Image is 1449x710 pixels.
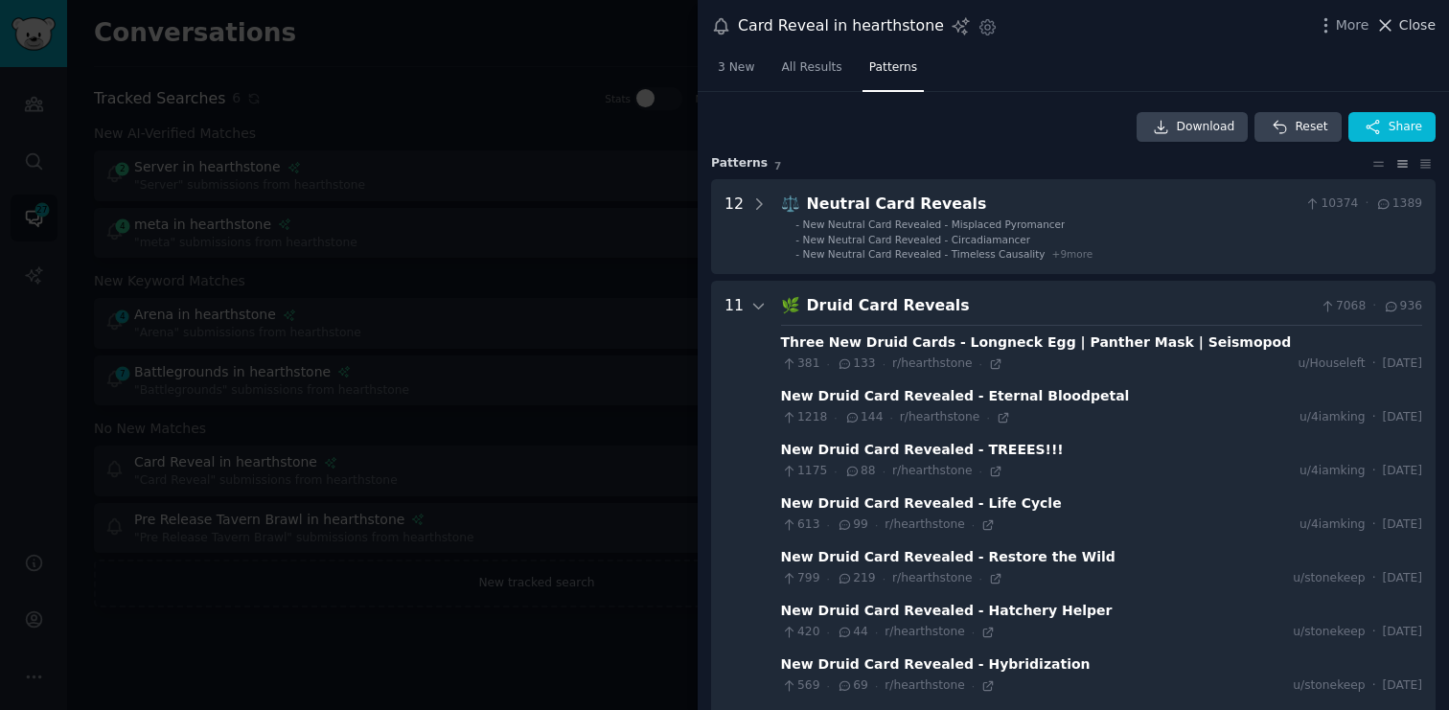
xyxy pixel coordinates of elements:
span: All Results [781,59,841,77]
span: u/stonekeep [1293,677,1365,695]
span: 7068 [1320,298,1367,315]
span: · [1372,516,1376,534]
div: New Druid Card Revealed - Hatchery Helper [781,601,1113,621]
span: 1389 [1375,195,1422,213]
span: 7 [774,160,781,172]
span: ⚖️ [781,195,800,213]
div: Three New Druid Cards - Longneck Egg | Panther Mask | Seismopod [781,332,1292,353]
span: · [1372,298,1376,315]
span: · [1372,463,1376,480]
span: 99 [837,516,868,534]
span: u/4iamking [1299,409,1366,426]
span: · [883,465,885,478]
span: 381 [781,355,820,373]
div: - [795,233,799,246]
span: Patterns [869,59,917,77]
span: · [1372,624,1376,641]
div: New Druid Card Revealed - Life Cycle [781,493,1062,514]
span: · [826,679,829,693]
span: 10374 [1304,195,1358,213]
span: r/hearthstone [885,678,965,692]
span: 420 [781,624,820,641]
span: r/hearthstone [892,571,973,584]
span: [DATE] [1383,677,1422,695]
span: + 9 more [1052,248,1093,260]
span: · [986,411,989,424]
span: 🌿 [781,296,800,314]
div: - [795,247,799,261]
span: · [875,679,878,693]
span: · [1372,677,1376,695]
div: New Druid Card Revealed - TREEES!!! [781,440,1064,460]
span: r/hearthstone [885,625,965,638]
span: · [875,626,878,639]
button: Share [1348,112,1436,143]
div: New Druid Card Revealed - Restore the Wild [781,547,1115,567]
span: [DATE] [1383,570,1422,587]
a: 3 New [711,53,761,92]
a: All Results [774,53,848,92]
div: 12 [724,193,744,262]
span: · [1372,355,1376,373]
span: · [972,518,975,532]
span: · [979,357,982,371]
span: · [979,572,982,585]
span: r/hearthstone [892,356,973,370]
span: r/hearthstone [900,410,980,424]
span: u/4iamking [1299,516,1366,534]
span: [DATE] [1383,355,1422,373]
div: Neutral Card Reveals [807,193,1298,217]
span: · [826,626,829,639]
span: [DATE] [1383,409,1422,426]
span: u/4iamking [1299,463,1366,480]
span: u/Houseleft [1299,355,1366,373]
span: 219 [837,570,876,587]
a: Download [1137,112,1249,143]
span: · [826,572,829,585]
span: 88 [844,463,876,480]
span: New Neutral Card Revealed - Misplaced Pyromancer [803,218,1066,230]
span: r/hearthstone [885,517,965,531]
div: New Druid Card Revealed - Eternal Bloodpetal [781,386,1130,406]
span: Reset [1295,119,1327,136]
span: · [972,679,975,693]
span: Pattern s [711,155,768,172]
span: · [1365,195,1368,213]
span: Close [1399,15,1436,35]
span: · [972,626,975,639]
span: r/hearthstone [892,464,973,477]
div: New Druid Card Revealed - Hybridization [781,654,1091,675]
span: · [834,411,837,424]
span: 44 [837,624,868,641]
span: · [1372,570,1376,587]
span: · [826,518,829,532]
span: 133 [837,355,876,373]
span: · [826,357,829,371]
span: Download [1177,119,1235,136]
span: New Neutral Card Revealed - Circadiamancer [803,234,1031,245]
span: · [875,518,878,532]
span: u/stonekeep [1293,570,1365,587]
span: u/stonekeep [1293,624,1365,641]
button: Reset [1254,112,1341,143]
span: 69 [837,677,868,695]
span: · [883,572,885,585]
span: · [889,411,892,424]
span: [DATE] [1383,516,1422,534]
span: 3 New [718,59,754,77]
span: Share [1389,119,1422,136]
a: Patterns [862,53,924,92]
span: · [1372,409,1376,426]
span: 1218 [781,409,828,426]
span: More [1336,15,1369,35]
button: More [1316,15,1369,35]
span: New Neutral Card Revealed - Timeless Causality [803,248,1046,260]
span: 144 [844,409,884,426]
span: [DATE] [1383,624,1422,641]
span: [DATE] [1383,463,1422,480]
span: 936 [1383,298,1422,315]
div: Druid Card Reveals [807,294,1313,318]
span: · [834,465,837,478]
div: Card Reveal in hearthstone [738,14,944,38]
div: - [795,218,799,231]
